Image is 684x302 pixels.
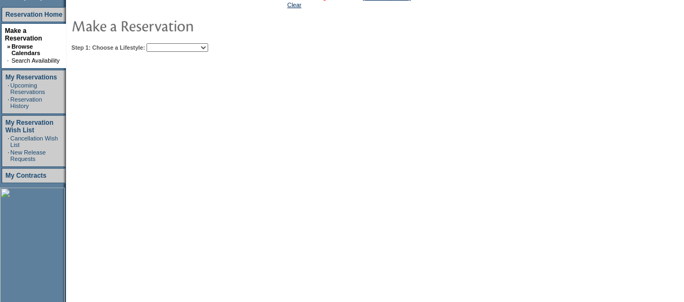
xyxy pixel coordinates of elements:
[5,27,42,42] a: Make a Reservation
[5,73,57,81] a: My Reservations
[8,82,9,95] td: ·
[11,43,40,56] a: Browse Calendars
[7,57,10,64] td: ·
[71,15,288,36] img: pgTtlMakeReservation.gif
[7,43,10,50] b: »
[8,135,9,148] td: ·
[5,11,62,18] a: Reservation Home
[10,82,45,95] a: Upcoming Reservations
[5,119,54,134] a: My Reservation Wish List
[287,2,301,8] a: Clear
[10,96,42,109] a: Reservation History
[8,96,9,109] td: ·
[11,57,59,64] a: Search Availability
[8,149,9,162] td: ·
[5,172,47,179] a: My Contracts
[71,44,145,51] b: Step 1: Choose a Lifestyle:
[10,149,45,162] a: New Release Requests
[10,135,58,148] a: Cancellation Wish List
